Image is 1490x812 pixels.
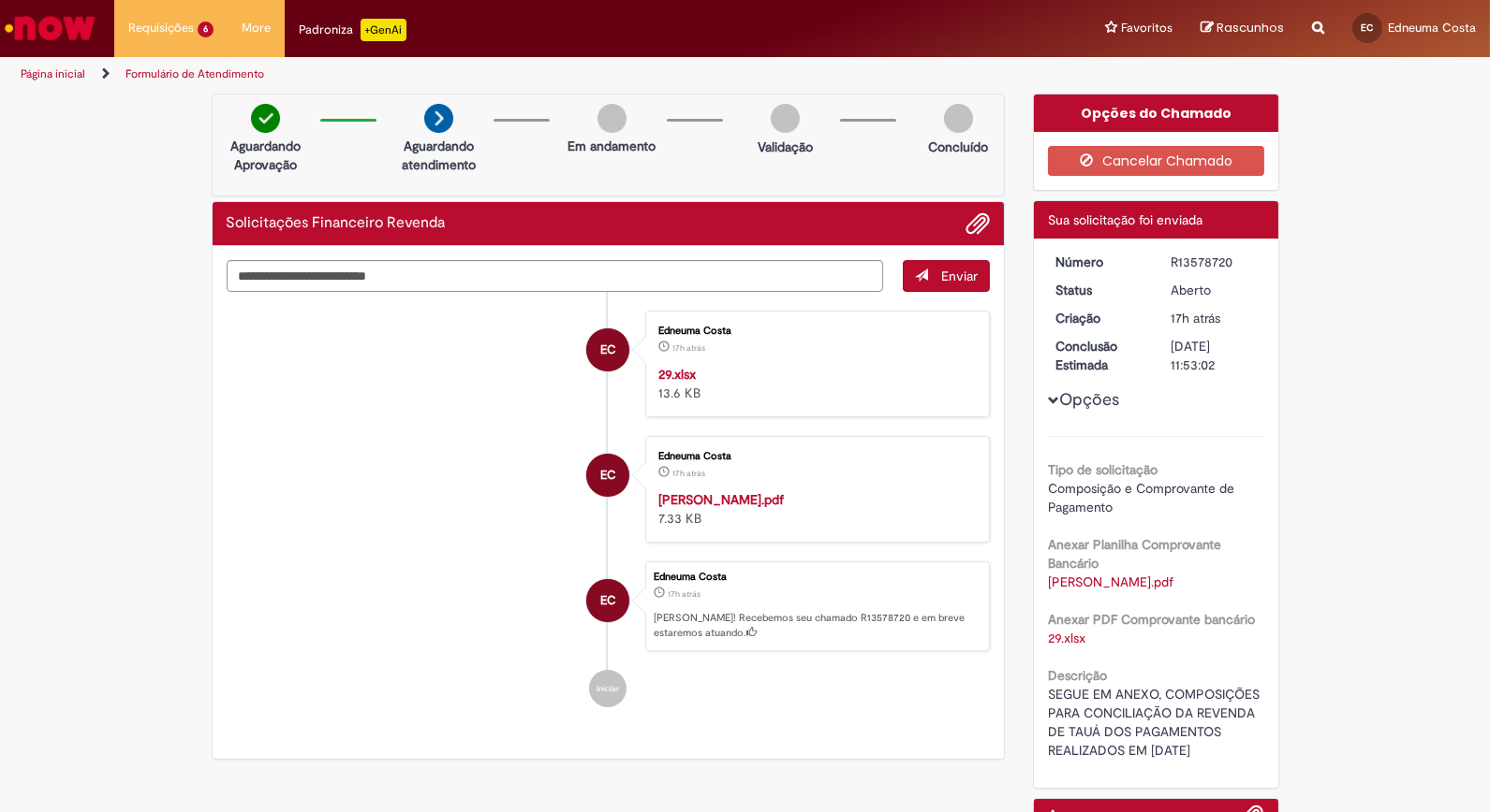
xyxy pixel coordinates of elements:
p: Concluído [928,138,988,156]
img: check-circle-green.png [251,104,280,133]
ul: Histórico de tíquete [227,292,991,726]
div: 7.33 KB [658,490,970,528]
span: Requisições [128,19,194,37]
span: Enviar [941,268,978,284]
p: Aguardando atendimento [393,137,484,174]
div: 29/09/2025 17:52:58 [1171,309,1258,327]
dt: Status [1041,281,1157,299]
button: Adicionar anexos [966,211,990,236]
a: 29.xlsx [658,366,696,383]
div: Edneuma Costa [658,326,970,337]
span: SEGUE EM ANEXO, COMPOSIÇÕES PARA CONCILIAÇÃO DA REVENDA DE TAUÁ DOS PAGAMENTOS REALIZADOS EM [DATE] [1048,686,1263,759]
a: Formulário de Atendimento [125,66,264,81]
dt: Número [1041,253,1157,271]
div: Aberto [1171,281,1258,299]
a: Download de 29.xlsx [1048,630,1085,646]
img: img-circle-grey.png [944,104,973,133]
span: Favoritos [1121,19,1173,37]
a: Download de AMBEV - TAUÁ.pdf [1048,573,1173,590]
a: Página inicial [21,66,85,81]
span: Sua solicitação foi enviada [1048,211,1202,228]
p: +GenAi [361,19,406,41]
span: 17h atrás [672,468,705,479]
div: Opções do Chamado [1034,94,1278,132]
p: [PERSON_NAME]! Recebemos seu chamado R13578720 e em breve estaremos atuando. [654,611,980,640]
div: Edneuma Costa [654,572,980,583]
a: [PERSON_NAME].pdf [658,491,784,508]
dt: Criação [1041,309,1157,327]
time: 29/09/2025 17:51:55 [672,468,705,479]
span: EC [600,578,616,623]
p: Aguardando Aprovação [220,137,311,174]
span: Edneuma Costa [1388,20,1476,36]
div: R13578720 [1171,253,1258,271]
span: 17h atrás [668,588,701,600]
img: img-circle-grey.png [771,104,800,133]
a: Rascunhos [1201,20,1284,37]
img: ServiceNow [2,9,98,47]
p: Validação [758,138,813,156]
ul: Trilhas de página [14,57,980,92]
div: Edneuma Costa [658,451,970,462]
div: [DATE] 11:53:02 [1171,337,1258,374]
li: Edneuma Costa [227,561,991,651]
b: Tipo de solicitação [1048,461,1158,478]
img: img-circle-grey.png [597,104,627,133]
span: EC [600,327,616,372]
b: Anexar PDF Comprovante bancário [1048,611,1255,628]
img: arrow-next.png [424,104,453,133]
div: Edneuma Costa [586,454,629,497]
h2: Solicitações Financeiro Revenda Histórico de tíquete [227,215,446,232]
span: 17h atrás [1171,310,1220,326]
button: Cancelar Chamado [1048,146,1264,176]
dt: Conclusão Estimada [1041,337,1157,374]
div: Edneuma Costa [586,579,629,622]
b: Descrição [1048,667,1107,684]
time: 29/09/2025 17:52:58 [668,588,701,600]
span: Rascunhos [1217,19,1284,36]
div: Padroniza [299,19,406,41]
button: Enviar [903,260,990,292]
span: 6 [198,22,214,37]
time: 29/09/2025 17:52:08 [672,342,705,354]
b: Anexar Planilha Comprovante Bancário [1048,536,1221,572]
span: Composição e Comprovante de Pagamento [1048,480,1238,515]
time: 29/09/2025 17:52:58 [1171,310,1220,326]
span: EC [600,453,616,498]
span: 17h atrás [672,342,705,354]
div: 13.6 KB [658,365,970,402]
span: EC [1362,22,1374,34]
textarea: Digite sua mensagem aqui... [227,260,884,292]
div: Edneuma Costa [586,328,629,371]
p: Em andamento [568,137,656,155]
span: More [242,19,271,37]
